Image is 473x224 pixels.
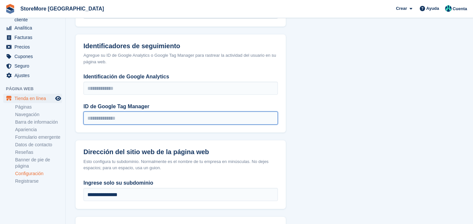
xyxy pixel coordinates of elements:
[83,52,278,65] div: Agregue su ID de Google Analytics o Google Tag Manager para rastrear la actividad del usuario en ...
[6,86,65,92] span: Página web
[83,42,278,50] h2: Identificadores de seguimiento
[14,23,54,32] span: Analítica
[3,71,62,80] a: menu
[426,5,439,12] span: Ayuda
[14,71,54,80] span: Ajustes
[3,94,62,103] a: menú
[3,33,62,42] a: menu
[18,3,107,14] a: StoreMore [GEOGRAPHIC_DATA]
[15,119,62,125] a: Barra de información
[453,6,467,12] span: Cuenta
[83,103,278,111] label: ID de Google Tag Manager
[15,149,62,155] a: Reseñas
[5,4,15,14] img: stora-icon-8386f47178a22dfd0bd8f6a31ec36ba5ce8667c1dd55bd0f319d3a0aa187defe.svg
[3,23,62,32] a: menu
[14,94,54,103] span: Tienda en línea
[15,171,62,177] a: Configuración
[54,94,62,102] a: Vista previa de la tienda
[14,61,54,71] span: Seguro
[83,148,278,156] h2: Dirección del sitio web de la página web
[3,52,62,61] a: menu
[83,158,278,171] div: Esto configura tu subdominio. Normalmente es el nombre de tu empresa en minúsculas. No dejes espa...
[15,142,62,148] a: Datos de contacto
[14,52,54,61] span: Cupones
[15,104,62,110] a: Páginas
[15,157,62,169] a: Banner de pie de página
[445,5,452,12] img: Maria Vela Padilla
[14,42,54,51] span: Precios
[14,33,54,42] span: Facturas
[83,179,278,187] label: Ingrese solo su subdominio
[396,5,407,12] span: Crear
[3,61,62,71] a: menu
[15,112,62,118] a: Navegación
[15,127,62,133] a: Apariencia
[15,178,62,184] a: Registrarse
[15,134,62,140] a: Formulario emergente
[3,42,62,51] a: menu
[83,73,278,81] label: Identificación de Google Analytics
